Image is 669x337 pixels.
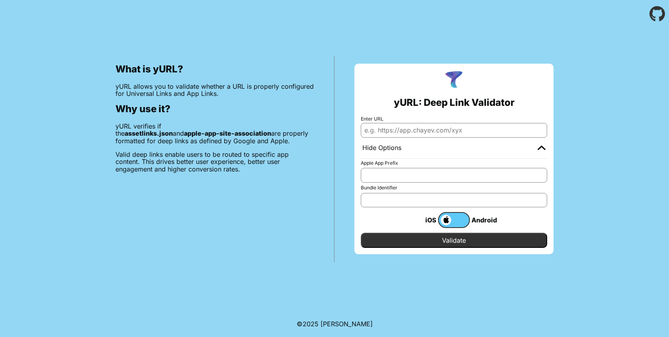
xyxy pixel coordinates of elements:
label: Apple App Prefix [361,160,547,166]
img: yURL Logo [444,70,464,91]
div: iOS [406,215,438,225]
h2: What is yURL? [115,64,314,75]
input: e.g. https://app.chayev.com/xyx [361,123,547,137]
p: Valid deep links enable users to be routed to specific app content. This drives better user exper... [115,151,314,173]
h2: Why use it? [115,103,314,115]
a: Michael Ibragimchayev's Personal Site [321,320,373,328]
label: Enter URL [361,116,547,122]
div: Android [470,215,502,225]
footer: © [297,311,373,337]
label: Bundle Identifier [361,185,547,191]
b: apple-app-site-association [184,129,271,137]
span: 2025 [303,320,319,328]
b: assetlinks.json [125,129,173,137]
p: yURL allows you to validate whether a URL is properly configured for Universal Links and App Links. [115,83,314,97]
p: yURL verifies if the and are properly formatted for deep links as defined by Google and Apple. [115,123,314,144]
img: chevron [538,145,546,150]
input: Validate [361,233,547,248]
div: Hide Options [362,144,401,152]
h2: yURL: Deep Link Validator [394,97,514,108]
